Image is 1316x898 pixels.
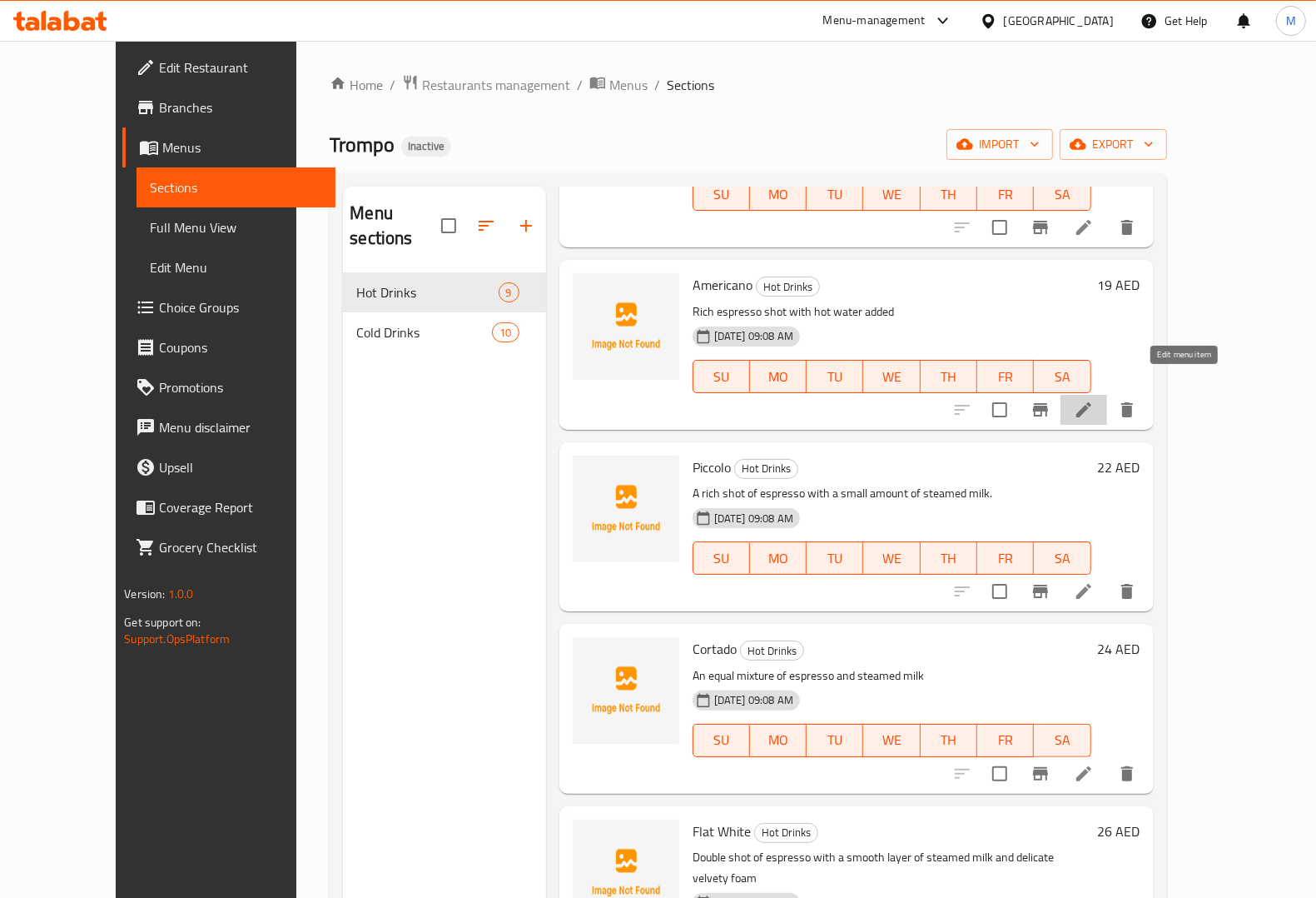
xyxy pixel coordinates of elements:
[982,210,1017,245] span: Select to update
[390,75,395,95] li: /
[960,134,1040,155] span: import
[807,360,863,393] button: TU
[589,74,648,96] a: Menus
[735,459,797,478] span: Hot Drinks
[693,302,1091,322] p: Rich espresso shot with hot water added
[740,641,804,661] div: Hot Drinks
[573,637,679,744] img: Cortado
[356,322,492,342] span: Cold Drinks
[863,177,920,211] button: WE
[343,266,545,359] nav: Menu sections
[813,728,857,752] span: TU
[693,847,1091,889] p: Double shot of espresso with a smooth layer of steamed milk and delicate velvety foam
[863,360,920,393] button: WE
[693,541,750,575] button: SU
[813,365,857,389] span: TU
[977,724,1034,757] button: FR
[150,217,322,237] span: Full Menu View
[1040,546,1084,571] span: SA
[343,312,545,352] div: Cold Drinks10
[159,337,322,357] span: Coupons
[573,456,679,562] img: Piccolo
[750,724,807,757] button: MO
[137,207,335,247] a: Full Menu View
[977,541,1034,575] button: FR
[122,527,335,567] a: Grocery Checklist
[693,483,1091,504] p: A rich shot of espresso with a small amount of steamed milk.
[1004,12,1114,30] div: [GEOGRAPHIC_DATA]
[330,75,383,95] a: Home
[693,724,750,757] button: SU
[1107,390,1147,430] button: delete
[813,182,857,207] span: TU
[1074,581,1094,601] a: Edit menu item
[693,360,750,393] button: SU
[754,823,818,843] div: Hot Drinks
[863,541,920,575] button: WE
[757,277,819,297] span: Hot Drinks
[927,728,971,752] span: TH
[159,537,322,557] span: Grocery Checklist
[492,322,519,342] div: items
[1060,129,1167,160] button: export
[870,546,913,571] span: WE
[1040,728,1084,752] span: SA
[863,724,920,757] button: WE
[168,583,194,605] span: 1.0.0
[1034,724,1090,757] button: SA
[1098,637,1140,661] h6: 24 AED
[124,628,230,650] a: Support.OpsPlatform
[499,285,519,301] span: 9
[573,273,679,380] img: Americano
[1107,754,1147,794] button: delete
[693,455,731,480] span: Piccolo
[124,611,201,633] span: Get support on:
[159,457,322,477] span: Upsell
[330,74,1166,96] nav: breadcrumb
[757,365,800,389] span: MO
[921,541,977,575] button: TH
[708,328,800,344] span: [DATE] 09:08 AM
[577,75,583,95] li: /
[927,365,971,389] span: TH
[921,177,977,211] button: TH
[422,75,570,95] span: Restaurants management
[757,546,800,571] span: MO
[870,728,913,752] span: WE
[122,127,335,167] a: Menus
[807,177,863,211] button: TU
[734,459,798,479] div: Hot Drinks
[1021,207,1060,247] button: Branch-specific-item
[1073,134,1154,155] span: export
[124,583,165,605] span: Version:
[870,365,913,389] span: WE
[159,377,322,397] span: Promotions
[927,182,971,207] span: TH
[757,182,800,207] span: MO
[1098,456,1140,479] h6: 22 AED
[977,360,1034,393] button: FR
[431,208,466,243] span: Select all sections
[122,367,335,407] a: Promotions
[506,206,546,246] button: Add section
[693,272,752,297] span: Americano
[122,487,335,527] a: Coverage Report
[330,126,395,163] span: Trompo
[823,11,926,31] div: Menu-management
[921,360,977,393] button: TH
[122,407,335,447] a: Menu disclaimer
[741,641,803,661] span: Hot Drinks
[984,728,1027,752] span: FR
[350,201,440,251] h2: Menu sections
[401,137,451,157] div: Inactive
[700,546,743,571] span: SU
[343,272,545,312] div: Hot Drinks9
[1107,571,1147,611] button: delete
[1040,365,1084,389] span: SA
[927,546,971,571] span: TH
[700,365,743,389] span: SU
[750,541,807,575] button: MO
[693,636,737,661] span: Cortado
[807,541,863,575] button: TU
